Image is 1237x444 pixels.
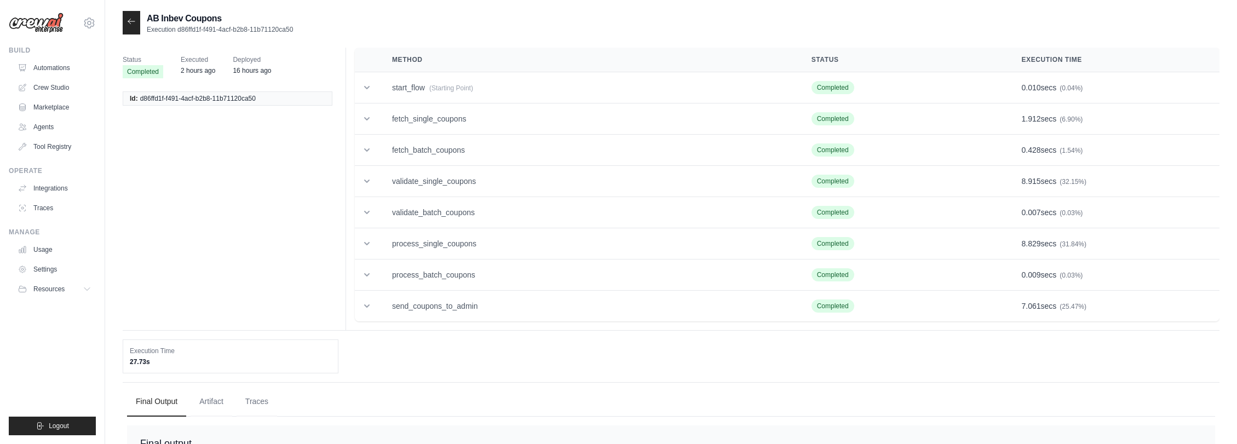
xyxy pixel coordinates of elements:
[379,291,798,322] td: send_coupons_to_admin
[1060,209,1083,217] span: (0.03%)
[237,387,277,417] button: Traces
[1009,72,1220,103] td: secs
[233,67,271,74] time: September 1, 2025 at 17:54 GMT-3
[13,199,96,217] a: Traces
[1022,239,1041,248] span: 8.829
[1022,177,1041,186] span: 8.915
[798,48,1009,72] th: Status
[812,299,854,313] span: Completed
[1060,147,1083,154] span: (1.54%)
[9,13,64,33] img: Logo
[379,260,798,291] td: process_batch_coupons
[1009,260,1220,291] td: secs
[181,54,215,65] span: Executed
[1060,240,1086,248] span: (31.84%)
[123,54,163,65] span: Status
[1022,83,1041,92] span: 0.010
[379,103,798,135] td: fetch_single_coupons
[812,143,854,157] span: Completed
[233,54,271,65] span: Deployed
[379,135,798,166] td: fetch_batch_coupons
[379,48,798,72] th: Method
[9,417,96,435] button: Logout
[49,422,69,430] span: Logout
[1009,228,1220,260] td: secs
[1009,166,1220,197] td: secs
[379,228,798,260] td: process_single_coupons
[812,268,854,281] span: Completed
[9,166,96,175] div: Operate
[140,94,256,103] span: d86ffd1f-f491-4acf-b2b8-11b71120ca50
[191,387,232,417] button: Artifact
[181,67,215,74] time: September 2, 2025 at 08:45 GMT-3
[1060,178,1086,186] span: (32.15%)
[812,175,854,188] span: Completed
[1060,116,1083,123] span: (6.90%)
[1009,197,1220,228] td: secs
[123,65,163,78] span: Completed
[1009,48,1220,72] th: Execution Time
[379,72,798,103] td: start_flow
[9,228,96,237] div: Manage
[1009,291,1220,322] td: secs
[379,166,798,197] td: validate_single_coupons
[1022,302,1041,310] span: 7.061
[13,280,96,298] button: Resources
[379,197,798,228] td: validate_batch_coupons
[13,241,96,258] a: Usage
[1060,303,1086,310] span: (25.47%)
[1060,272,1083,279] span: (0.03%)
[147,12,293,25] h2: AB Inbev Coupons
[1022,146,1041,154] span: 0.428
[13,59,96,77] a: Automations
[812,206,854,219] span: Completed
[147,25,293,34] p: Execution d86ffd1f-f491-4acf-b2b8-11b71120ca50
[13,138,96,155] a: Tool Registry
[1022,270,1041,279] span: 0.009
[1022,114,1041,123] span: 1.912
[13,180,96,197] a: Integrations
[812,81,854,94] span: Completed
[130,347,331,355] dt: Execution Time
[13,79,96,96] a: Crew Studio
[1022,208,1041,217] span: 0.007
[812,237,854,250] span: Completed
[13,118,96,136] a: Agents
[1009,103,1220,135] td: secs
[429,84,473,92] span: (Starting Point)
[1009,135,1220,166] td: secs
[9,46,96,55] div: Build
[13,99,96,116] a: Marketplace
[33,285,65,293] span: Resources
[812,112,854,125] span: Completed
[13,261,96,278] a: Settings
[130,357,331,366] dd: 27.73s
[1060,84,1083,92] span: (0.04%)
[130,94,138,103] span: Id:
[127,387,186,417] button: Final Output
